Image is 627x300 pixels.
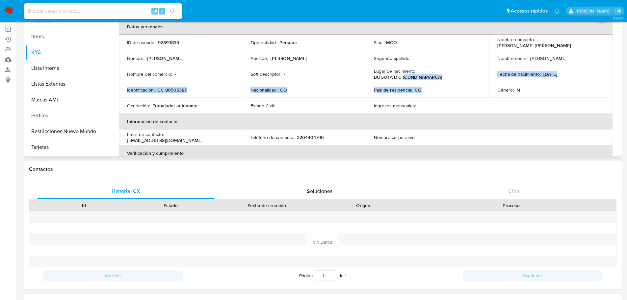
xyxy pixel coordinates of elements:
[374,134,416,140] p: Nombre corporativo :
[112,187,140,195] span: Historial CX
[497,55,528,61] p: Nombre social :
[497,37,535,42] p: Nombre completo :
[411,202,612,209] div: Proceso
[250,55,268,61] p: Apellido :
[250,103,275,109] p: Estado Civil :
[374,103,416,109] p: Ingresos mensuales :
[127,137,202,143] p: [EMAIL_ADDRESS][DOMAIN_NAME]
[119,114,613,129] th: Información de contacto
[161,8,163,14] span: s
[271,55,307,61] p: [PERSON_NAME]
[25,139,108,155] button: Tarjetas
[158,40,179,45] p: 92899833
[43,270,183,281] button: Anterior
[25,108,108,123] button: Perfiles
[29,166,616,173] h1: Contactos
[516,87,520,93] p: M
[157,87,187,93] p: CC 80505387
[374,68,416,74] p: Lugar de nacimiento :
[463,270,603,281] button: Siguiente
[119,19,613,35] th: Datos personales
[127,87,155,93] p: Identificación :
[132,202,209,209] div: Estado
[25,29,108,44] button: Items
[615,8,622,14] a: Salir
[127,55,144,61] p: Nombre :
[374,40,383,45] p: Sitio :
[280,87,287,93] p: CO
[147,55,183,61] p: [PERSON_NAME]
[299,270,347,281] span: Página de
[279,40,297,45] p: Persona
[25,76,108,92] button: Listas Externas
[307,187,333,195] span: Soluciones
[250,40,277,45] p: Tipo entidad :
[153,103,197,109] p: Trabajador autonomo
[543,71,557,77] p: [DATE]
[24,7,182,15] input: Buscar usuario o caso...
[554,8,560,14] a: Notificaciones
[45,202,123,209] div: Id
[119,145,613,161] th: Verificación y cumplimiento
[25,92,108,108] button: Marcas AML
[497,71,541,77] p: Fecha de nacimiento :
[374,74,442,80] p: BOGOTA D.C (CUNDINAMARCA)
[419,103,420,109] p: -
[497,87,514,93] p: Género :
[530,55,566,61] p: [PERSON_NAME]
[25,44,108,60] button: KYC
[277,103,279,109] p: -
[127,40,155,45] p: ID de usuario :
[413,55,414,61] p: -
[374,87,412,93] p: País de residencia :
[127,103,150,109] p: Ocupación :
[250,71,281,77] p: Soft descriptor :
[297,134,324,140] p: 3204404790
[175,71,176,77] p: -
[511,8,548,14] span: Accesos rápidos
[386,40,397,45] p: MCO
[284,71,285,77] p: -
[415,87,422,93] p: CO
[613,15,624,21] span: 3.163.0
[576,8,613,14] p: deisyesperanza.cardenas@mercadolibre.com.co
[25,123,108,139] button: Restricciones Nuevo Mundo
[497,42,571,48] p: [PERSON_NAME] [PERSON_NAME]
[219,202,315,209] div: Fecha de creación
[127,131,164,137] p: Email de contacto :
[345,272,347,279] span: 1
[166,7,179,16] button: search-icon
[508,187,519,195] span: Chat
[374,55,410,61] p: Segundo apellido :
[325,202,402,209] div: Origen
[418,134,420,140] p: -
[152,8,157,14] span: Alt
[127,71,172,77] p: Nombre del comercio :
[250,134,294,140] p: Teléfono de contacto :
[25,60,108,76] button: Lista Interna
[250,87,277,93] p: Nacionalidad :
